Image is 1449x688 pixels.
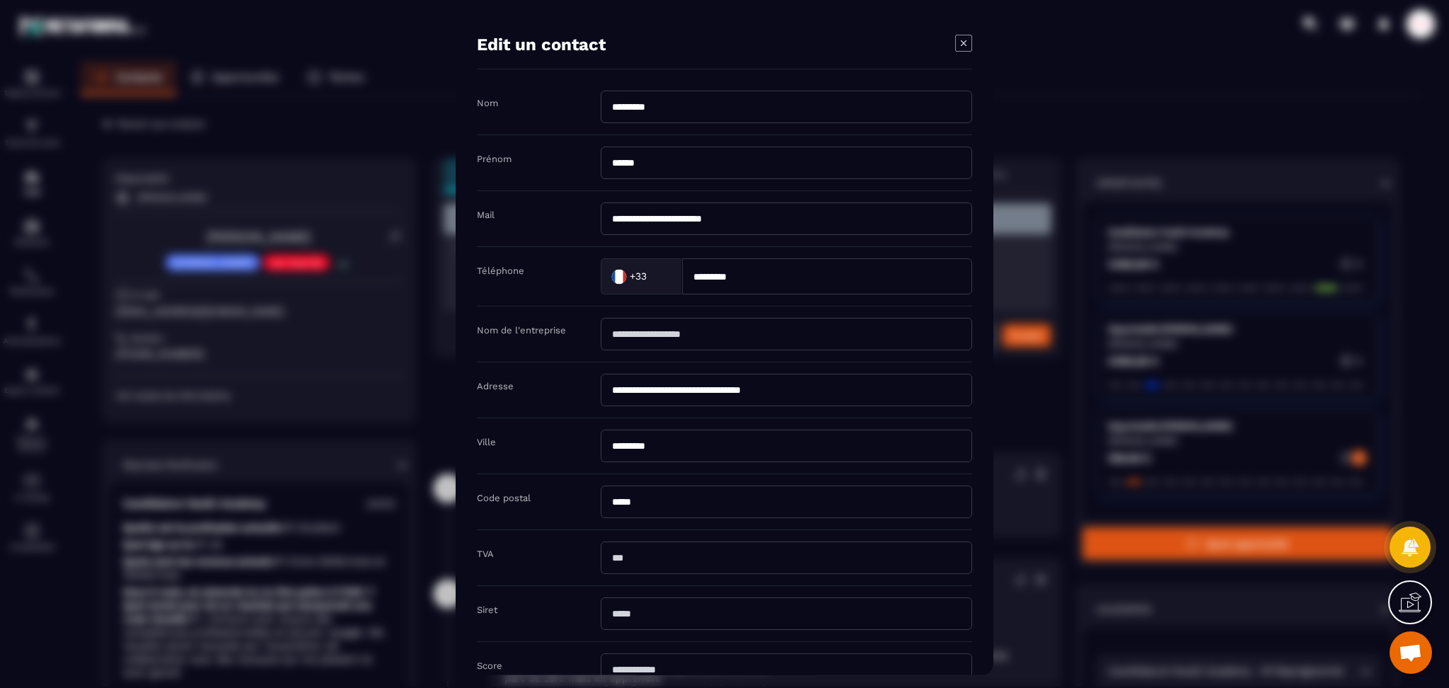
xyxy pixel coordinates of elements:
[477,98,498,108] label: Nom
[477,604,497,615] label: Siret
[650,265,667,287] input: Search for option
[477,35,606,55] h4: Edit un contact
[477,265,524,276] label: Téléphone
[477,549,494,559] label: TVA
[605,262,633,290] img: Country Flag
[477,660,502,671] label: Score
[477,381,514,391] label: Adresse
[477,493,531,503] label: Code postal
[477,325,566,336] label: Nom de l'entreprise
[601,258,682,294] div: Search for option
[477,154,512,164] label: Prénom
[477,210,495,220] label: Mail
[1390,631,1432,674] a: Ouvrir le chat
[477,437,496,447] label: Ville
[630,269,647,283] span: +33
